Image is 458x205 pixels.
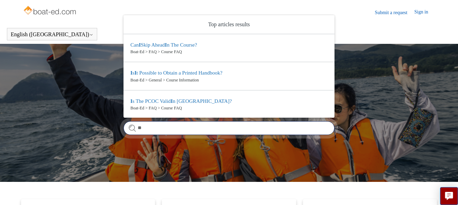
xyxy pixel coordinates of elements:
[130,49,328,55] zd-autocomplete-breadcrumbs-multibrand: Boat-Ed > FAQ > Course FAQ
[23,4,78,18] img: Boat-Ed Help Center home page
[130,98,232,105] zd-autocomplete-title-multibrand: Suggested result 3 Is The PCOC Valid In France?
[165,42,167,48] em: I
[123,15,335,34] zd-autocomplete-header: Top articles results
[375,9,414,16] a: Submit a request
[135,70,137,76] em: I
[171,98,173,104] em: I
[139,42,141,48] em: I
[123,121,335,135] input: Search
[130,77,328,83] zd-autocomplete-breadcrumbs-multibrand: Boat-Ed > General > Course Information
[130,98,132,104] em: I
[11,31,93,38] button: English ([GEOGRAPHIC_DATA])
[130,42,197,49] zd-autocomplete-title-multibrand: Suggested result 1 Can I Skip Ahead In The Course?
[130,105,328,111] zd-autocomplete-breadcrumbs-multibrand: Boat-Ed > FAQ > Course FAQ
[130,70,222,77] zd-autocomplete-title-multibrand: Suggested result 2 Is It Possible to Obtain a Printed Handbook?
[440,187,458,205] button: Live chat
[414,8,435,17] a: Sign in
[130,70,132,76] em: I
